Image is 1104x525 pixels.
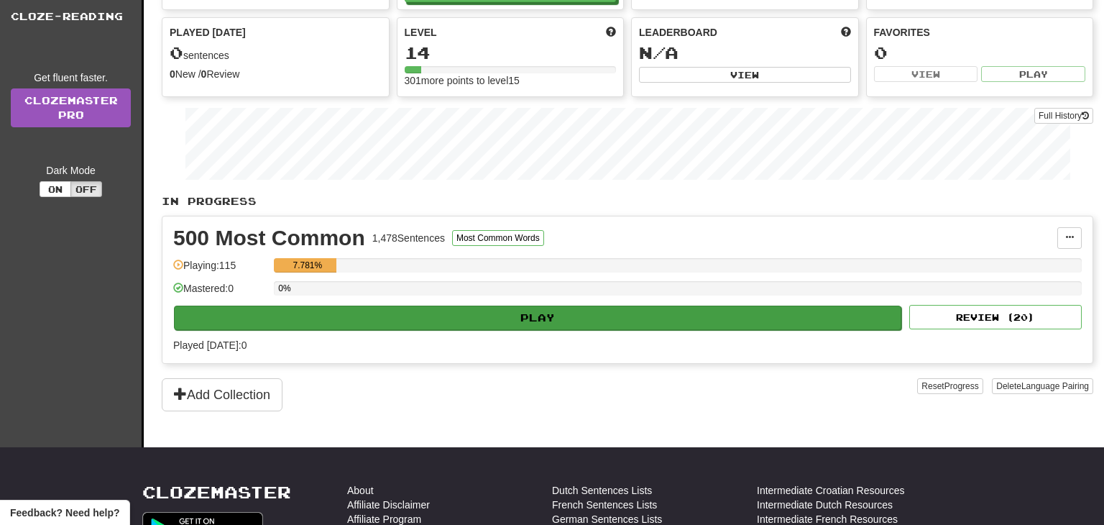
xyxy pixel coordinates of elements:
[201,68,207,80] strong: 0
[992,378,1093,394] button: DeleteLanguage Pairing
[372,231,445,245] div: 1,478 Sentences
[170,67,382,81] div: New / Review
[639,42,678,63] span: N/A
[142,483,291,501] a: Clozemaster
[347,483,374,498] a: About
[170,25,246,40] span: Played [DATE]
[639,67,851,83] button: View
[11,163,131,178] div: Dark Mode
[278,258,336,273] div: 7.781%
[405,73,617,88] div: 301 more points to level 15
[173,227,365,249] div: 500 Most Common
[170,44,382,63] div: sentences
[874,25,1086,40] div: Favorites
[917,378,983,394] button: ResetProgress
[170,68,175,80] strong: 0
[552,483,652,498] a: Dutch Sentences Lists
[405,44,617,62] div: 14
[757,498,893,512] a: Intermediate Dutch Resources
[162,378,282,411] button: Add Collection
[173,281,267,305] div: Mastered: 0
[452,230,544,246] button: Most Common Words
[40,181,71,197] button: On
[1034,108,1093,124] button: Full History
[170,42,183,63] span: 0
[11,70,131,85] div: Get fluent faster.
[874,66,978,82] button: View
[606,25,616,40] span: Score more points to level up
[405,25,437,40] span: Level
[70,181,102,197] button: Off
[874,44,1086,62] div: 0
[173,339,247,351] span: Played [DATE]: 0
[162,194,1093,209] p: In Progress
[347,498,430,512] a: Affiliate Disclaimer
[174,306,901,330] button: Play
[981,66,1085,82] button: Play
[173,258,267,282] div: Playing: 115
[757,483,904,498] a: Intermediate Croatian Resources
[552,498,657,512] a: French Sentences Lists
[639,25,717,40] span: Leaderboard
[10,506,119,520] span: Open feedback widget
[11,88,131,127] a: ClozemasterPro
[841,25,851,40] span: This week in points, UTC
[909,305,1082,329] button: Review (20)
[1021,381,1089,391] span: Language Pairing
[944,381,979,391] span: Progress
